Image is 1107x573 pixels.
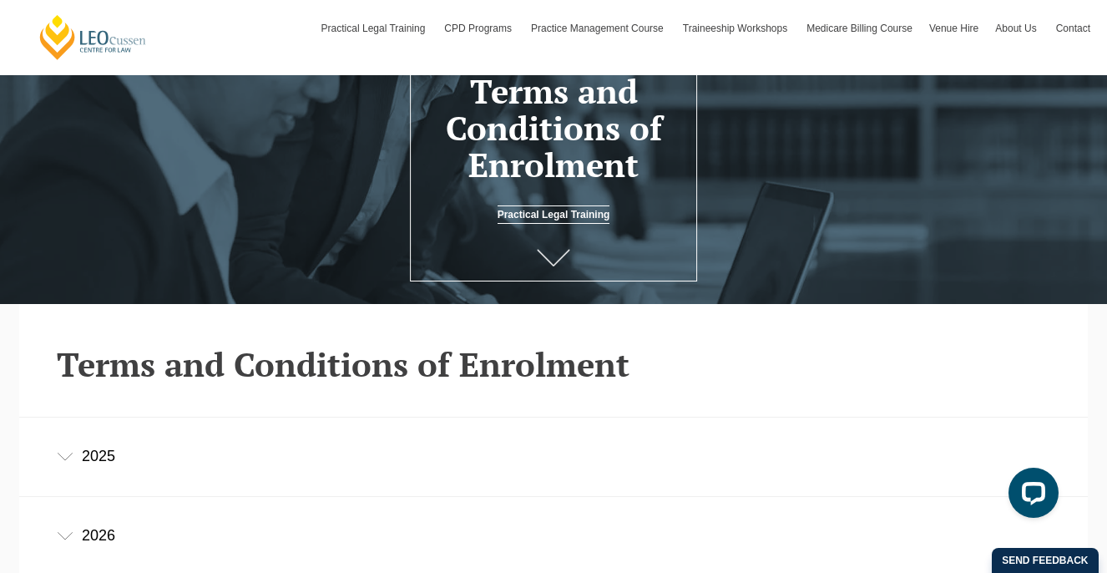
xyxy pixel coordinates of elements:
[987,4,1047,53] a: About Us
[675,4,798,53] a: Traineeship Workshops
[523,4,675,53] a: Practice Management Course
[498,205,610,224] a: Practical Legal Training
[921,4,987,53] a: Venue Hire
[421,73,686,183] h1: Terms and Conditions of Enrolment
[38,13,149,61] a: [PERSON_NAME] Centre for Law
[1048,4,1099,53] a: Contact
[313,4,437,53] a: Practical Legal Training
[995,461,1065,531] iframe: LiveChat chat widget
[57,346,1050,383] h2: Terms and Conditions of Enrolment
[19,418,1088,495] div: 2025
[798,4,921,53] a: Medicare Billing Course
[436,4,523,53] a: CPD Programs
